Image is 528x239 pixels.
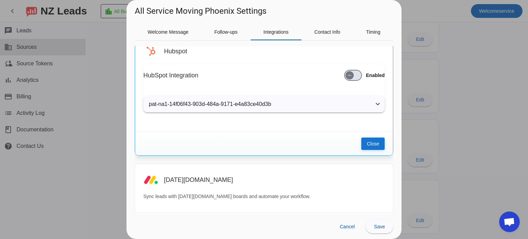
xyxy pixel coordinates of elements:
img: Monday.com [143,172,158,187]
span: Cancel [340,224,355,229]
span: Follow-ups [214,30,238,34]
button: Close [361,138,385,150]
span: Close [367,140,379,147]
h3: HubSpot Integration [143,72,198,79]
p: Sync leads with [DATE][DOMAIN_NAME] boards and automate your workflow. [143,193,385,200]
span: Welcome Message [148,30,189,34]
span: Save [374,224,385,229]
button: Save [366,220,393,233]
button: Cancel [334,220,360,233]
h3: [DATE][DOMAIN_NAME] [164,176,233,183]
mat-panel-title: pat-na1-14f06f43-903d-484a-9171-e4a83ce40d3b [149,100,371,108]
mat-expansion-panel-header: pat-na1-14f06f43-903d-484a-9171-e4a83ce40d3b [143,96,385,112]
h1: All Service Moving Phoenix Settings [135,6,266,17]
span: Contact Info [314,30,340,34]
strong: Enabled [366,73,385,78]
span: Integrations [263,30,288,34]
h3: Hubspot [164,48,187,55]
img: Hubspot [143,44,158,59]
span: Timing [366,30,381,34]
div: Open chat [499,211,520,232]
